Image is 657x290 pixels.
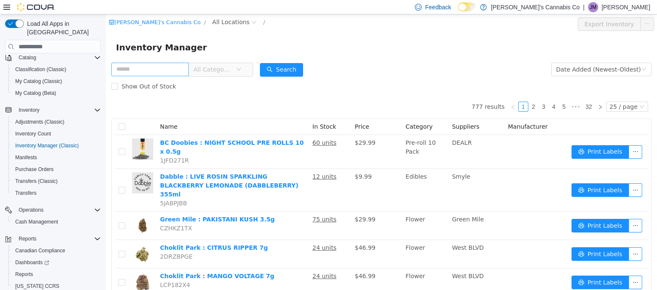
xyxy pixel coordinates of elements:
[346,202,378,208] span: Green Mile
[24,19,101,36] span: Load All Apps in [GEOGRAPHIC_DATA]
[15,247,65,254] span: Canadian Compliance
[8,128,104,140] button: Inventory Count
[12,176,61,186] a: Transfers (Classic)
[2,104,104,116] button: Inventory
[15,66,66,73] span: Classification (Classic)
[8,140,104,152] button: Inventory Manager (Classic)
[249,202,270,208] span: $29.99
[54,210,86,217] span: CZHKZ1TX
[12,129,101,139] span: Inventory Count
[296,121,343,155] td: Pre-roll 10 Pack
[15,52,39,63] button: Catalog
[12,246,101,256] span: Canadian Compliance
[453,87,463,97] li: 5
[15,105,101,115] span: Inventory
[12,152,101,163] span: Manifests
[458,11,458,12] span: Dark Mode
[412,87,422,97] li: 1
[492,90,497,95] i: icon: right
[15,205,47,215] button: Operations
[588,2,598,12] div: Jeff McCollum
[154,49,197,62] button: icon: searchSearch
[54,230,162,237] a: Choklit Park : CITRUS RIPPER 7g
[346,258,378,265] span: West BLVD
[8,175,104,187] button: Transfers (Classic)
[296,254,343,282] td: Flower
[463,87,477,97] li: Next 5 Pages
[98,5,100,11] span: /
[346,230,378,237] span: West BLVD
[12,117,101,127] span: Adjustments (Classic)
[2,233,104,245] button: Reports
[346,159,364,166] span: Smyle
[249,258,270,265] span: $46.99
[477,88,489,97] a: 32
[296,155,343,197] td: Edibles
[8,257,104,268] a: Dashboards
[300,109,327,116] span: Category
[523,233,536,246] button: icon: ellipsis
[10,26,106,40] span: Inventory Manager
[12,152,40,163] a: Manifests
[12,64,101,75] span: Classification (Classic)
[8,216,104,228] button: Cash Management
[423,88,432,97] a: 2
[12,246,69,256] a: Canadian Compliance
[54,239,87,246] span: 2DRZBPGE
[207,258,231,265] u: 24 units
[12,76,66,86] a: My Catalog (Classic)
[466,131,523,144] button: icon: printerPrint Labels
[26,229,47,250] img: Choklit Park : CITRUS RIPPER 7g hero shot
[249,125,270,132] span: $29.99
[17,3,55,11] img: Cova
[130,52,135,58] i: icon: down
[583,2,585,12] p: |
[489,87,500,97] li: Next Page
[523,131,536,144] button: icon: ellipsis
[433,87,443,97] li: 3
[523,204,536,218] button: icon: ellipsis
[19,54,36,61] span: Catalog
[453,88,463,97] a: 5
[402,109,442,116] span: Manufacturer
[15,105,43,115] button: Inventory
[19,235,36,242] span: Reports
[26,201,47,222] img: Green Mile : PAKISTANI KUSH 3.5g hero shot
[12,69,74,75] span: Show Out of Stock
[2,204,104,216] button: Operations
[8,64,104,75] button: Classification (Classic)
[346,125,366,132] span: DEALR
[54,202,169,208] a: Green Mile : PAKISTANI KUSH 3.5g
[602,2,650,12] p: [PERSON_NAME]
[15,283,59,290] span: [US_STATE] CCRS
[12,164,101,174] span: Purchase Orders
[402,87,412,97] li: Previous Page
[12,88,60,98] a: My Catalog (Beta)
[15,166,54,173] span: Purchase Orders
[12,257,52,268] a: Dashboards
[422,87,433,97] li: 2
[12,117,68,127] a: Adjustments (Classic)
[106,3,144,12] span: All Locations
[15,190,36,196] span: Transfers
[590,2,596,12] span: JM
[12,141,101,151] span: Inventory Manager (Classic)
[19,107,39,113] span: Inventory
[8,87,104,99] button: My Catalog (Beta)
[26,124,47,145] img: BC Doobies : NIGHT SCHOOL PRE ROLLS 10 x 0.5g hero shot
[12,129,55,139] a: Inventory Count
[12,176,101,186] span: Transfers (Classic)
[12,269,101,279] span: Reports
[3,5,95,11] a: icon: shop[PERSON_NAME]'s Cannabis Co
[12,269,36,279] a: Reports
[8,268,104,280] button: Reports
[15,234,40,244] button: Reports
[15,234,101,244] span: Reports
[15,205,101,215] span: Operations
[425,3,451,11] span: Feedback
[466,233,523,246] button: icon: printerPrint Labels
[19,207,44,213] span: Operations
[12,88,101,98] span: My Catalog (Beta)
[15,154,37,161] span: Manifests
[157,5,159,11] span: /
